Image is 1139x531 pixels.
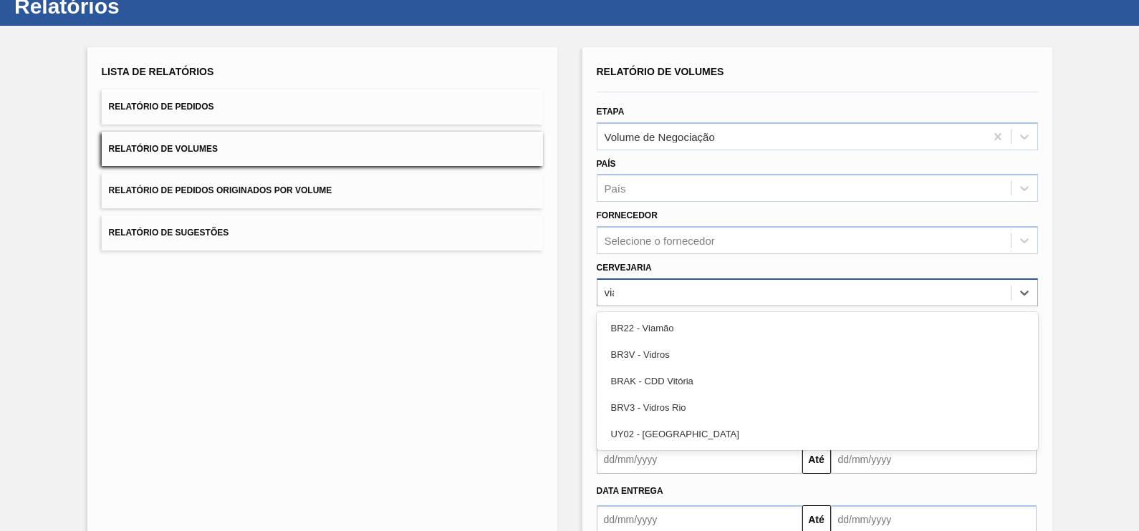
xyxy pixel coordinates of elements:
[109,144,218,154] span: Relatório de Volumes
[109,102,214,112] span: Relatório de Pedidos
[597,368,1038,394] div: BRAK - CDD Vitória
[597,210,658,220] label: Fornecedor
[597,159,616,169] label: País
[597,66,724,77] span: Relatório de Volumes
[102,66,214,77] span: Lista de Relatórios
[597,394,1038,421] div: BRV3 - Vidros Rio
[831,445,1037,474] input: dd/mm/yyyy
[605,235,715,247] div: Selecione o fornecedor
[605,130,715,142] div: Volume de Negociação
[597,107,625,117] label: Etapa
[102,173,543,208] button: Relatório de Pedidos Originados por Volume
[597,421,1038,447] div: UY02 - [GEOGRAPHIC_DATA]
[102,215,543,250] button: Relatório de Sugestões
[597,263,652,273] label: Cervejaria
[597,445,802,474] input: dd/mm/yyyy
[597,486,663,496] span: Data entrega
[802,445,831,474] button: Até
[597,341,1038,368] div: BR3V - Vidros
[605,182,626,195] div: País
[109,185,332,195] span: Relatório de Pedidos Originados por Volume
[102,132,543,167] button: Relatório de Volumes
[102,89,543,125] button: Relatório de Pedidos
[109,228,229,238] span: Relatório de Sugestões
[597,315,1038,341] div: BR22 - Viamão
